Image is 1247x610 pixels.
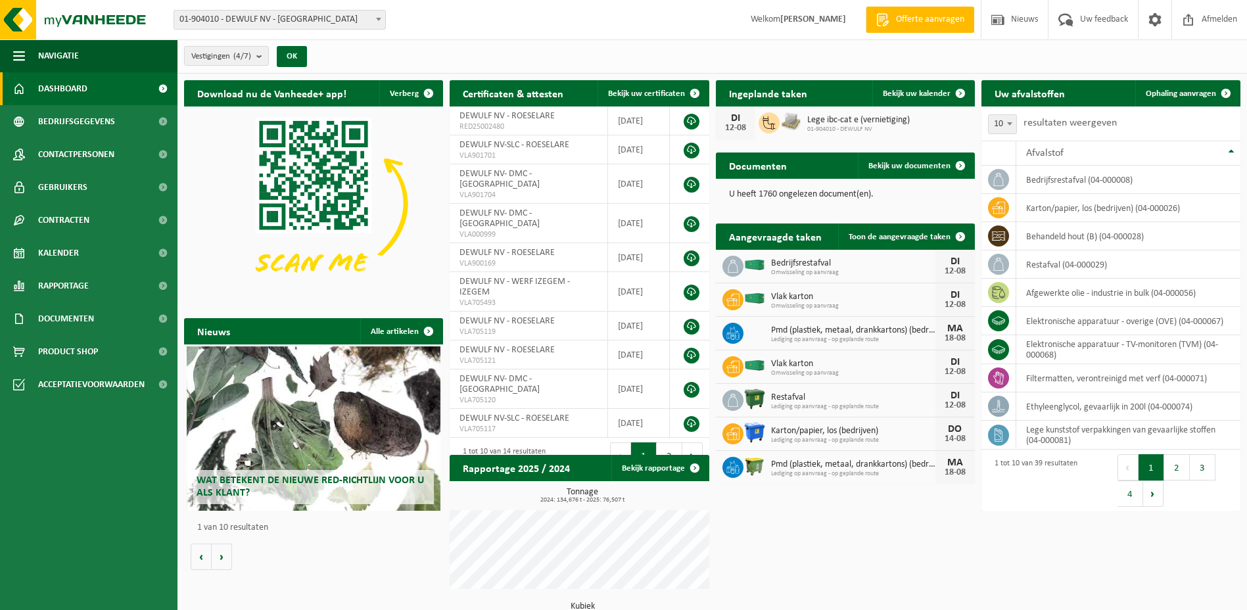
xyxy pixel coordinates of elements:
[1016,166,1240,194] td: bedrijfsrestafval (04-000008)
[1190,454,1215,481] button: 3
[608,312,671,340] td: [DATE]
[1023,118,1117,128] label: resultaten weergeven
[38,204,89,237] span: Contracten
[771,369,935,377] span: Omwisseling op aanvraag
[771,269,935,277] span: Omwisseling op aanvraag
[1026,148,1064,158] span: Afvalstof
[1016,279,1240,307] td: afgewerkte olie - industrie in bulk (04-000056)
[459,298,597,308] span: VLA705493
[942,256,968,267] div: DI
[174,10,386,30] span: 01-904010 - DEWULF NV - ROESELARE
[608,135,671,164] td: [DATE]
[184,46,269,66] button: Vestigingen(4/7)
[1016,250,1240,279] td: restafval (04-000029)
[771,426,935,436] span: Karton/papier, los (bedrijven)
[722,113,749,124] div: DI
[893,13,968,26] span: Offerte aanvragen
[459,277,570,297] span: DEWULF NV - WERF IZEGEM - IZEGEM
[187,346,440,511] a: Wat betekent de nieuwe RED-richtlijn voor u als klant?
[942,323,968,334] div: MA
[38,171,87,204] span: Gebruikers
[459,229,597,240] span: VLA000999
[1016,392,1240,421] td: ethyleenglycol, gevaarlijk in 200l (04-000074)
[277,46,307,67] button: OK
[459,140,569,150] span: DEWULF NV-SLC - ROESELARE
[988,453,1077,508] div: 1 tot 10 van 39 resultaten
[608,243,671,272] td: [DATE]
[608,369,671,409] td: [DATE]
[942,401,968,410] div: 12-08
[780,110,802,133] img: LP-PA-00000-WDN-11
[743,455,766,477] img: WB-1100-HPE-GN-50
[608,340,671,369] td: [DATE]
[390,89,419,98] span: Verberg
[197,475,424,498] span: Wat betekent de nieuwe RED-richtlijn voor u als klant?
[611,455,708,481] a: Bekijk rapportage
[38,270,89,302] span: Rapportage
[771,470,935,478] span: Lediging op aanvraag - op geplande route
[38,237,79,270] span: Kalender
[743,421,766,444] img: WB-1100-HPE-BE-01
[883,89,951,98] span: Bekijk uw kalender
[459,258,597,269] span: VLA900169
[38,39,79,72] span: Navigatie
[771,359,935,369] span: Vlak karton
[657,442,682,469] button: 2
[459,345,555,355] span: DEWULF NV - ROESELARE
[459,374,540,394] span: DEWULF NV- DMC - [GEOGRAPHIC_DATA]
[608,89,685,98] span: Bekijk uw certificaten
[233,52,251,60] count: (4/7)
[459,327,597,337] span: VLA705119
[942,334,968,343] div: 18-08
[459,190,597,200] span: VLA901704
[610,442,631,469] button: Previous
[716,223,835,249] h2: Aangevraagde taken
[716,152,800,178] h2: Documenten
[608,272,671,312] td: [DATE]
[38,105,115,138] span: Bedrijfsgegevens
[771,258,935,269] span: Bedrijfsrestafval
[722,124,749,133] div: 12-08
[771,403,935,411] span: Lediging op aanvraag - op geplande route
[191,47,251,66] span: Vestigingen
[598,80,708,106] a: Bekijk uw certificaten
[184,80,360,106] h2: Download nu de Vanheede+ app!
[942,390,968,401] div: DI
[743,360,766,371] img: HK-XC-40-GN-00
[942,468,968,477] div: 18-08
[1118,454,1139,481] button: Previous
[1143,481,1164,507] button: Next
[459,151,597,161] span: VLA901701
[608,106,671,135] td: [DATE]
[459,413,569,423] span: DEWULF NV-SLC - ROESELARE
[1016,222,1240,250] td: behandeld hout (B) (04-000028)
[858,152,974,179] a: Bekijk uw documenten
[868,162,951,170] span: Bekijk uw documenten
[631,442,657,469] button: 1
[1118,481,1143,507] button: 4
[184,318,243,344] h2: Nieuws
[184,106,443,301] img: Download de VHEPlus App
[780,14,846,24] strong: [PERSON_NAME]
[807,115,910,126] span: Lege ibc-cat e (vernietiging)
[459,248,555,258] span: DEWULF NV - ROESELARE
[771,292,935,302] span: Vlak karton
[942,457,968,468] div: MA
[743,293,766,304] img: HK-XC-40-GN-00
[608,164,671,204] td: [DATE]
[729,190,962,199] p: U heeft 1760 ongelezen document(en).
[212,544,232,570] button: Volgende
[771,325,935,336] span: Pmd (plastiek, metaal, drankkartons) (bedrijven)
[450,80,576,106] h2: Certificaten & attesten
[459,395,597,406] span: VLA705120
[771,392,935,403] span: Restafval
[38,335,98,368] span: Product Shop
[197,523,436,532] p: 1 van 10 resultaten
[942,424,968,434] div: DO
[608,204,671,243] td: [DATE]
[1016,335,1240,364] td: elektronische apparatuur - TV-monitoren (TVM) (04-000068)
[1016,194,1240,222] td: karton/papier, los (bedrijven) (04-000026)
[942,290,968,300] div: DI
[379,80,442,106] button: Verberg
[191,544,212,570] button: Vorige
